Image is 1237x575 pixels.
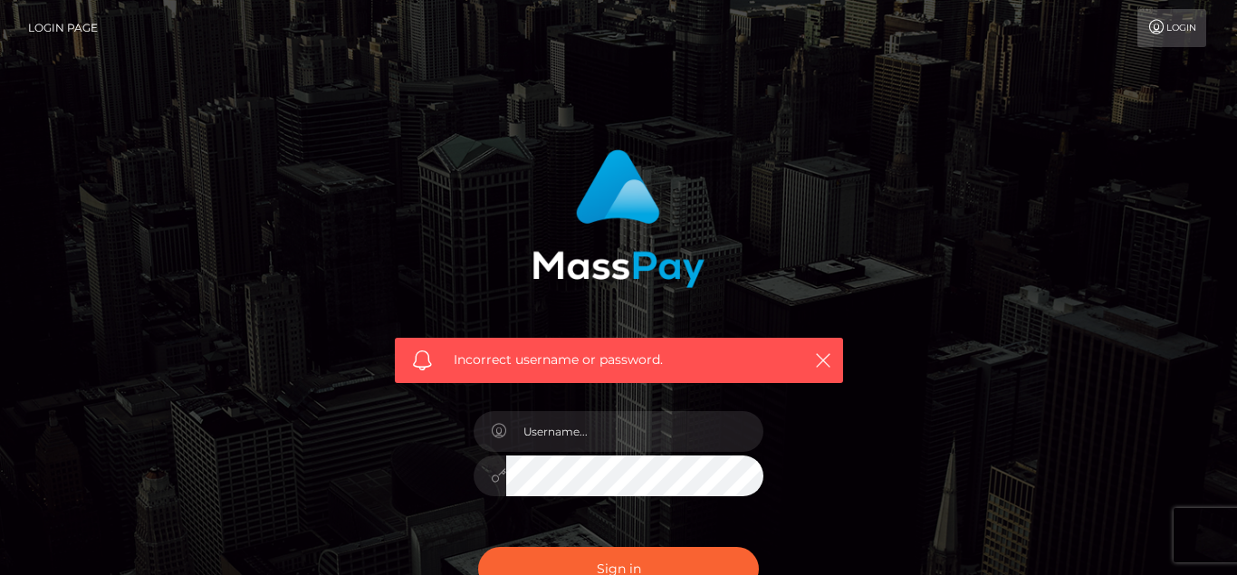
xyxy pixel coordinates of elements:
span: Incorrect username or password. [454,350,784,369]
input: Username... [506,411,763,452]
img: MassPay Login [532,149,705,288]
a: Login Page [28,9,98,47]
a: Login [1137,9,1206,47]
